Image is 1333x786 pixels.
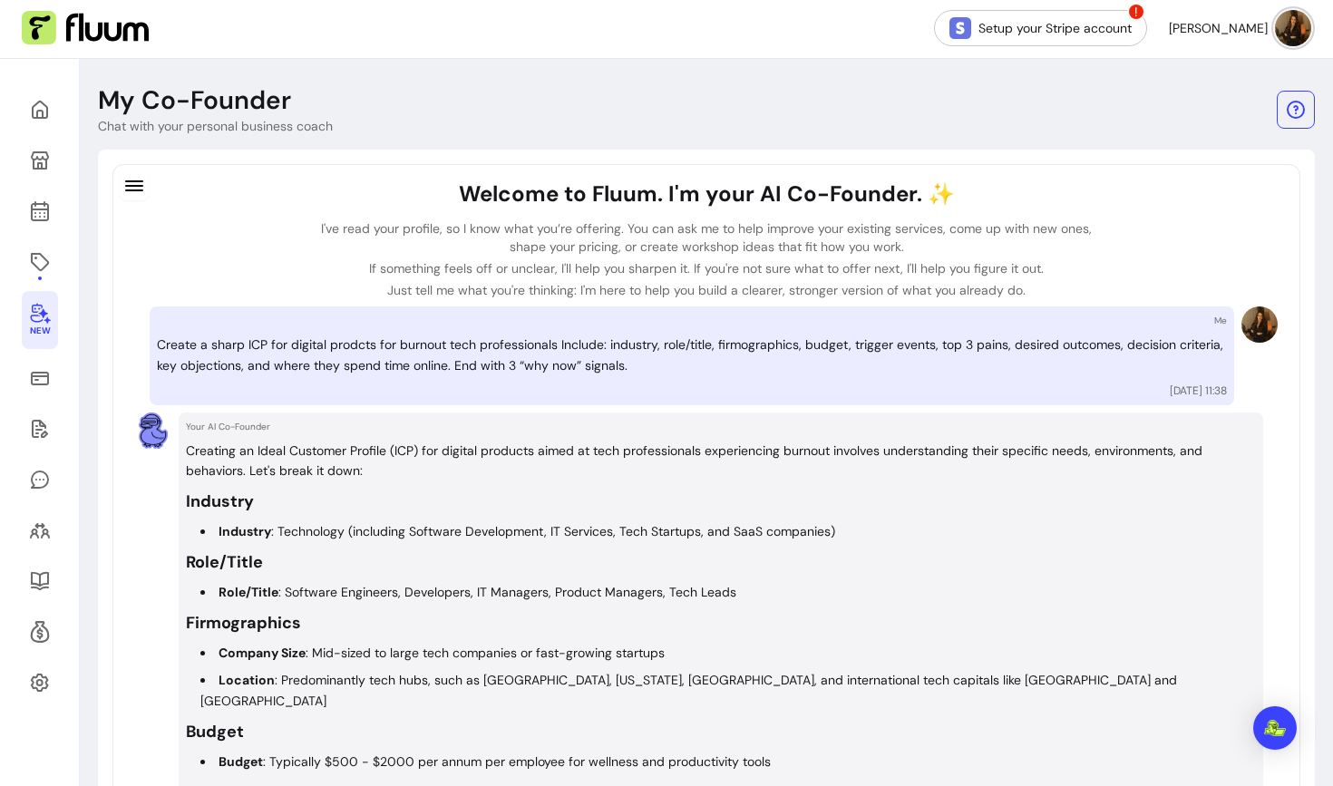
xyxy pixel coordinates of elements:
p: Create a sharp ICP for digital prodcts for burnout tech professionals Include: industry, role/tit... [157,335,1227,376]
a: Waivers [22,407,58,451]
li: : Technology (including Software Development, IT Services, Tech Startups, and SaaS companies) [200,521,1256,542]
li: : Software Engineers, Developers, IT Managers, Product Managers, Tech Leads [200,582,1256,603]
button: avatar[PERSON_NAME] [1169,10,1311,46]
img: Stripe Icon [949,17,971,39]
p: Chat with your personal business coach [98,117,333,135]
p: My Co-Founder [98,84,291,117]
a: Settings [22,661,58,704]
a: Offerings [22,240,58,284]
a: My Page [22,139,58,182]
p: [DATE] 11:38 [1170,383,1227,398]
a: Home [22,88,58,131]
li: : Mid-sized to large tech companies or fast-growing startups [200,643,1256,664]
img: Provider image [1241,306,1278,343]
span: ! [1127,3,1145,21]
p: Creating an Ideal Customer Profile (ICP) for digital products aimed at tech professionals experie... [186,441,1256,482]
h3: Firmographics [186,610,1256,636]
p: I've read your profile, so I know what you’re offering. You can ask me to help improve your exist... [311,219,1102,256]
p: Just tell me what you're thinking: I'm here to help you build a clearer, stronger version of what... [311,281,1102,299]
h1: Welcome to Fluum. I'm your AI Co-Founder. ✨ [311,180,1102,209]
h3: Role/Title [186,549,1256,575]
strong: Role/Title [219,584,278,600]
a: Clients [22,509,58,552]
a: Setup your Stripe account [934,10,1147,46]
a: Sales [22,356,58,400]
h3: Budget [186,719,1256,744]
strong: Location [219,672,275,688]
a: Calendar [22,189,58,233]
strong: Budget [219,753,263,770]
img: AI Co-Founder avatar [135,412,171,449]
div: Open Intercom Messenger [1253,706,1297,750]
strong: Industry [219,523,271,539]
p: Your AI Co-Founder [186,420,1256,433]
strong: Company Size [219,645,306,661]
span: New [30,325,50,337]
a: New [22,291,58,349]
h3: Industry [186,489,1256,514]
li: : Typically $500 - $2000 per annum per employee for wellness and productivity tools [200,752,1256,772]
img: avatar [1275,10,1311,46]
p: Me [1214,314,1227,327]
span: [PERSON_NAME] [1169,19,1268,37]
li: : Predominantly tech hubs, such as [GEOGRAPHIC_DATA], [US_STATE], [GEOGRAPHIC_DATA], and internat... [200,670,1256,712]
a: My Messages [22,458,58,501]
a: Refer & Earn [22,610,58,654]
p: If something feels off or unclear, I'll help you sharpen it. If you're not sure what to offer nex... [311,259,1102,277]
a: Resources [22,559,58,603]
img: Fluum Logo [22,11,149,45]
